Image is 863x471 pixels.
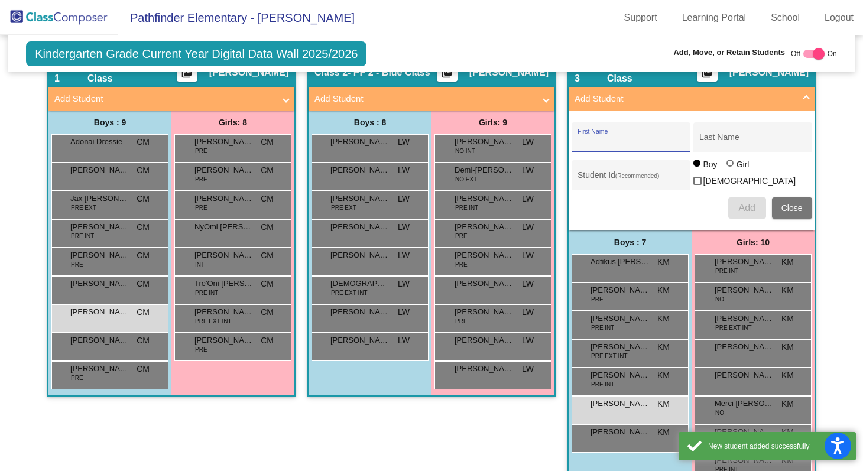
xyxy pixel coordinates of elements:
[692,230,815,254] div: Girls: 10
[522,221,534,233] span: LW
[703,158,718,170] div: Boy
[398,249,410,262] span: LW
[26,41,366,66] span: Kindergarten Grade Current Year Digital Data Wall 2025/2026
[194,221,254,233] span: NyOmi [PERSON_NAME]
[195,317,232,326] span: PRE EXT INT
[195,345,207,354] span: PRE
[591,352,628,360] span: PRE EXT INT
[699,137,806,147] input: Last Name
[591,369,650,381] span: [PERSON_NAME]
[715,256,774,268] span: [PERSON_NAME]
[522,249,534,262] span: LW
[708,441,847,451] div: New student added successfully
[455,334,514,346] span: [PERSON_NAME]
[261,136,274,148] span: CM
[261,334,274,347] span: CM
[137,306,150,319] span: CM
[781,256,794,268] span: KM
[828,48,837,59] span: On
[715,454,774,466] span: [PERSON_NAME]
[171,111,294,134] div: Girls: 8
[440,67,454,83] mat-icon: picture_as_pdf
[697,64,718,82] button: Print Students Details
[591,256,650,268] span: Adtikus [PERSON_NAME]
[54,92,274,106] mat-panel-title: Add Student
[522,164,534,177] span: LW
[261,278,274,290] span: CM
[137,193,150,205] span: CM
[195,175,207,184] span: PRE
[70,164,129,176] span: [PERSON_NAME]
[137,249,150,262] span: CM
[455,203,478,212] span: PRE INT
[673,47,785,59] span: Add, Move, or Retain Students
[455,136,514,148] span: [PERSON_NAME]
[715,398,774,410] span: Merci [PERSON_NAME]
[522,363,534,375] span: LW
[591,295,604,304] span: PRE
[575,92,794,106] mat-panel-title: Add Student
[469,67,549,79] span: [PERSON_NAME]
[703,174,796,188] span: [DEMOGRAPHIC_DATA]
[330,306,390,318] span: [PERSON_NAME]
[657,369,670,382] span: KM
[330,278,390,290] span: [DEMOGRAPHIC_DATA]
[398,164,410,177] span: LW
[591,323,614,332] span: PRE INT
[455,260,468,269] span: PRE
[309,111,431,134] div: Boys : 8
[715,341,774,353] span: [PERSON_NAME]
[261,193,274,205] span: CM
[578,137,684,147] input: First Name
[455,363,514,375] span: [PERSON_NAME]
[261,306,274,319] span: CM
[137,164,150,177] span: CM
[715,323,752,332] span: PRE EXT INT
[194,278,254,290] span: Tre'Oni [PERSON_NAME]
[522,306,534,319] span: LW
[657,341,670,353] span: KM
[330,164,390,176] span: [PERSON_NAME]
[398,334,410,347] span: LW
[455,221,514,233] span: [PERSON_NAME]
[455,164,514,176] span: Demi-[PERSON_NAME]
[657,426,670,438] span: KM
[70,363,129,375] span: [PERSON_NAME]
[455,249,514,261] span: [PERSON_NAME]
[761,8,809,27] a: School
[728,197,766,219] button: Add
[715,267,738,275] span: PRE INT
[194,164,254,176] span: [PERSON_NAME]
[87,61,177,85] span: - PF 1 - Green Class
[569,87,815,111] mat-expansion-panel-header: Add Student
[673,8,756,27] a: Learning Portal
[71,260,83,269] span: PRE
[261,221,274,233] span: CM
[781,341,794,353] span: KM
[455,193,514,204] span: [PERSON_NAME]
[715,369,774,381] span: [PERSON_NAME]
[657,284,670,297] span: KM
[715,426,774,438] span: [PERSON_NAME]
[455,175,477,184] span: NO EXT
[261,164,274,177] span: CM
[431,111,554,134] div: Girls: 9
[70,193,129,204] span: Jax [PERSON_NAME]
[455,232,468,241] span: PRE
[781,426,794,438] span: KM
[309,87,554,111] mat-expansion-panel-header: Add Student
[70,221,129,233] span: [PERSON_NAME]
[70,334,129,346] span: [PERSON_NAME]
[522,193,534,205] span: LW
[455,147,475,155] span: NO INT
[330,193,390,204] span: [PERSON_NAME]
[815,8,863,27] a: Logout
[48,111,171,134] div: Boys : 9
[522,278,534,290] span: LW
[455,306,514,318] span: [PERSON_NAME]
[591,341,650,353] span: [PERSON_NAME]
[575,61,607,85] span: Class 3
[398,306,410,319] span: LW
[781,369,794,382] span: KM
[455,317,468,326] span: PRE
